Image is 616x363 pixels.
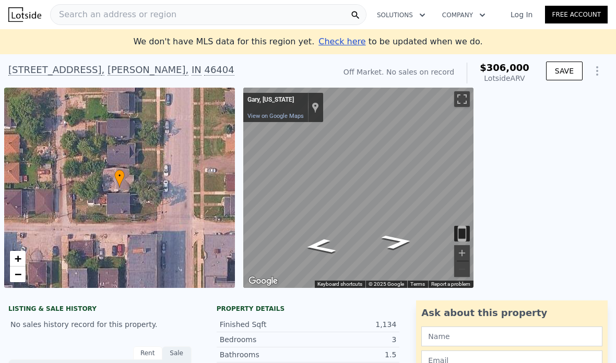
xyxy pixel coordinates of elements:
button: Toggle fullscreen view [454,91,470,107]
div: Off Market. No sales on record [343,67,454,77]
span: Check here [318,37,365,46]
img: Google [246,274,280,288]
a: Zoom out [10,267,26,282]
a: Free Account [545,6,608,23]
div: Finished Sqft [220,319,308,330]
div: 3 [308,334,396,345]
div: Street View [243,88,474,288]
div: Property details [217,305,400,313]
a: Report a problem [431,281,470,287]
a: Open this area in Google Maps (opens a new window) [246,274,280,288]
a: Show location on map [312,102,319,113]
div: Bathrooms [220,349,308,360]
div: Bedrooms [220,334,308,345]
path: Go West [291,235,349,258]
path: Go East [368,231,426,253]
button: Zoom out [454,261,470,277]
img: Lotside [8,7,41,22]
div: LISTING & SALE HISTORY [8,305,192,315]
button: SAVE [546,62,583,80]
div: Map [243,88,474,288]
span: − [15,268,21,281]
span: $306,000 [480,62,529,73]
div: Rent [133,346,162,360]
button: Company [434,6,494,25]
div: to be updated when we do. [318,35,482,48]
a: Log In [498,9,545,20]
a: Terms (opens in new tab) [410,281,425,287]
div: Lotside ARV [480,73,529,83]
div: 1,134 [308,319,396,330]
div: We don't have MLS data for this region yet. [133,35,482,48]
span: Search an address or region [51,8,176,21]
a: Zoom in [10,251,26,267]
div: No sales history record for this property. [8,315,192,334]
div: Sale [162,346,192,360]
div: 1.5 [308,349,396,360]
button: Toggle motion tracking [454,226,470,241]
div: Gary, [US_STATE] [247,96,303,104]
span: + [15,252,21,265]
button: Zoom in [454,245,470,261]
button: Solutions [369,6,434,25]
a: View on Google Maps [247,113,304,119]
div: Ask about this property [421,306,602,320]
span: © 2025 Google [369,281,404,287]
button: Show Options [587,60,608,81]
div: • [114,170,125,188]
button: Keyboard shortcuts [317,281,362,288]
input: Name [421,326,602,346]
span: • [114,171,125,180]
